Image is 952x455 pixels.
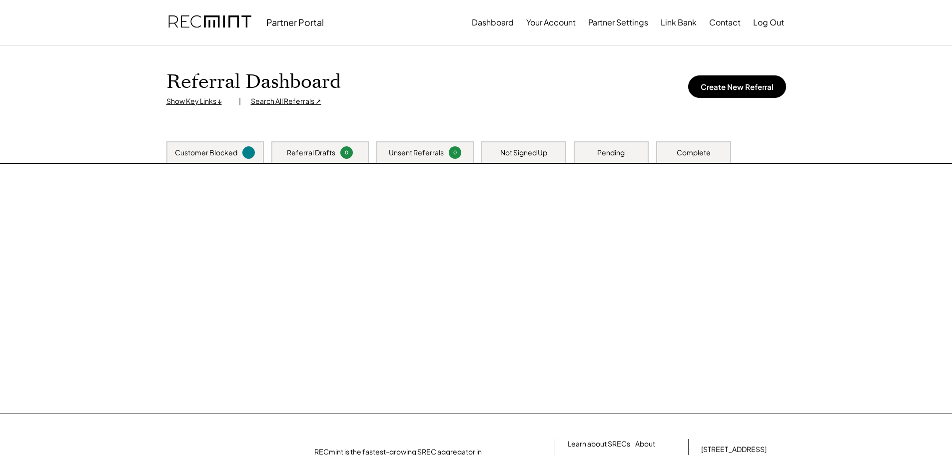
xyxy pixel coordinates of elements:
div: Partner Portal [266,16,324,28]
div: Unsent Referrals [389,148,444,158]
div: Search All Referrals ↗ [251,96,321,106]
button: Your Account [526,12,576,32]
div: Not Signed Up [500,148,547,158]
button: Log Out [753,12,784,32]
h1: Referral Dashboard [166,70,341,94]
img: recmint-logotype%403x.png [168,5,251,39]
div: Pending [597,148,625,158]
button: Create New Referral [688,75,786,98]
button: Link Bank [661,12,697,32]
div: Customer Blocked [175,148,237,158]
div: | [239,96,241,106]
button: Dashboard [472,12,514,32]
a: About [635,439,655,449]
div: [STREET_ADDRESS] [701,445,767,455]
button: Contact [709,12,741,32]
div: Show Key Links ↓ [166,96,229,106]
div: Referral Drafts [287,148,335,158]
div: 0 [342,149,351,156]
div: Complete [677,148,711,158]
a: Learn about SRECs [568,439,630,449]
button: Partner Settings [588,12,648,32]
div: 0 [450,149,460,156]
